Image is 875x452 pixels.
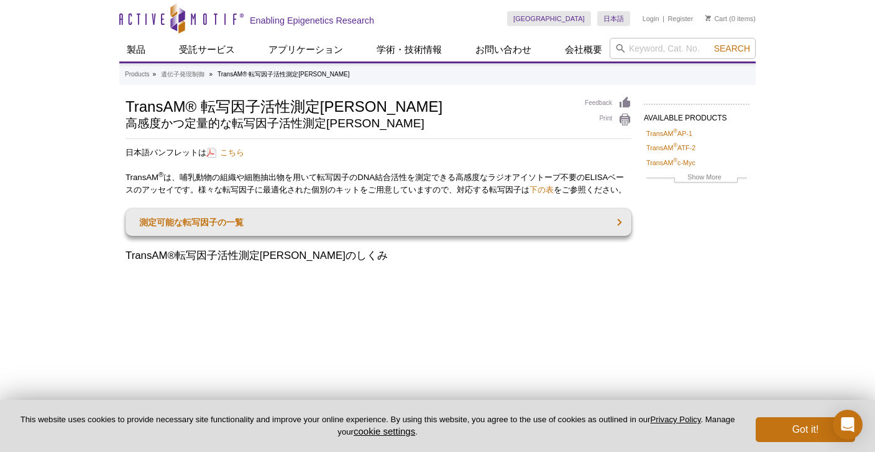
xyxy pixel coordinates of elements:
[667,14,693,23] a: Register
[125,69,149,80] a: Products
[161,69,204,80] a: 遺伝子発現制御
[673,143,677,149] sup: ®
[714,43,750,53] span: Search
[158,171,163,178] sup: ®
[650,415,700,424] a: Privacy Policy
[126,118,572,129] h2: 高感度かつ定量的な転写因子活性測定[PERSON_NAME]
[646,128,692,139] a: TransAM®AP-1
[585,96,631,110] a: Feedback
[585,113,631,127] a: Print
[644,104,749,126] h2: AVAILABLE PRODUCTS
[152,71,156,78] li: »
[597,11,630,26] a: 日本語
[662,11,664,26] li: |
[126,171,631,196] p: TransAM は、哺乳動物の組織や細胞抽出物を用いて転写因子のDNA結合活性を測定できる高感度なラジオアイソトープ不要のELISAベースのアッセイです。様々な転写因子に最適化された個別のキット...
[354,426,415,436] button: cookie settings
[756,417,855,442] button: Got it!
[673,157,677,163] sup: ®
[529,185,554,194] a: 下の表
[218,71,350,78] li: TransAM® 転写因子活性測定[PERSON_NAME]
[610,38,756,59] input: Keyword, Cat. No.
[209,71,213,78] li: »
[646,171,747,186] a: Show More
[646,142,695,153] a: TransAM®ATF-2
[468,38,539,61] a: お問い合わせ
[833,410,863,440] div: Open Intercom Messenger
[126,248,631,263] h2: TransAM®転写因子活性測定[PERSON_NAME]のしくみ
[126,147,631,159] p: 日本語パンフレットは
[557,38,610,61] a: 会社概要
[126,209,631,236] a: 測定可能な転写因子の一覧
[507,11,591,26] a: [GEOGRAPHIC_DATA]
[710,43,754,54] button: Search
[250,15,374,26] h2: Enabling Epigenetics Research
[705,15,711,21] img: Your Cart
[206,147,244,158] a: こちら
[126,96,572,115] h1: TransAM® 転写因子活性測定[PERSON_NAME]
[705,14,727,23] a: Cart
[369,38,449,61] a: 学術・技術情報
[646,157,695,168] a: TransAM®c-Myc
[172,38,242,61] a: 受託サービス
[705,11,756,26] li: (0 items)
[119,38,153,61] a: 製品
[261,38,350,61] a: アプリケーション
[673,128,677,134] sup: ®
[20,414,735,438] p: This website uses cookies to provide necessary site functionality and improve your online experie...
[643,14,659,23] a: Login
